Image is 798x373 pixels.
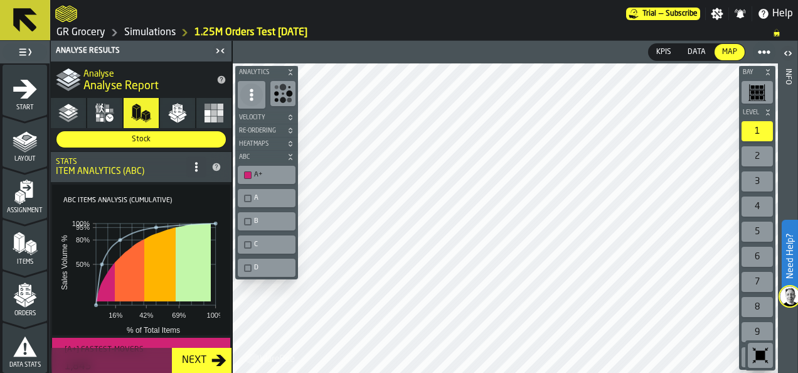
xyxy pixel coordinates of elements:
[254,171,292,179] div: A+
[742,197,773,217] div: 4
[240,238,293,251] div: C
[240,168,293,181] div: A+
[739,244,775,269] div: button-toolbar-undefined
[235,210,298,233] div: button-toolbar-undefined
[56,131,226,148] div: thumb
[3,362,47,369] span: Data Stats
[139,311,153,319] text: 42%
[235,163,298,186] div: button-toolbar-undefined
[83,79,159,93] span: Analyse Report
[109,311,122,319] text: 16%
[177,353,211,368] div: Next
[742,146,773,166] div: 2
[55,25,793,40] nav: Breadcrumb
[3,156,47,163] span: Layout
[254,264,292,272] div: D
[742,322,773,342] div: 9
[235,233,298,256] div: button-toolbar-undefined
[739,66,775,78] button: button-
[254,194,292,202] div: A
[65,345,144,354] span: [A+] Fastest-movers
[235,138,298,150] button: button-
[642,9,656,18] span: Trial
[739,219,775,244] div: button-toolbar-undefined
[273,84,293,104] svg: Show Congestion
[649,44,679,60] div: thumb
[237,114,284,121] span: Velocity
[237,127,284,134] span: Re-Ordering
[240,192,293,205] div: A
[207,311,225,319] text: 100%
[742,171,773,192] div: 3
[740,69,762,76] span: Bay
[254,217,292,225] div: B
[654,46,674,58] span: KPIs
[680,44,713,60] div: thumb
[706,8,728,20] label: button-toggle-Settings
[51,41,231,62] header: Analyse Results
[666,9,698,18] span: Subscribe
[3,207,47,214] span: Assignment
[235,124,298,137] button: button-
[739,119,775,144] div: button-toolbar-undefined
[626,8,700,20] a: link-to-/wh/i/e451d98b-95f6-4604-91ff-c80219f9c36d/pricing/
[783,221,797,291] label: Need Help?
[3,43,47,61] label: button-toggle-Toggle Full Menu
[3,104,47,111] span: Start
[237,154,284,161] span: ABC
[240,261,293,274] div: D
[715,44,745,60] div: thumb
[172,348,231,373] button: button-Next
[237,69,284,76] span: Analytics
[714,43,745,61] label: button-switch-multi-Map
[750,345,770,365] svg: Reset zoom and position
[76,224,90,232] text: 95%
[240,215,293,228] div: B
[739,194,775,219] div: button-toolbar-undefined
[268,78,298,111] div: button-toolbar-undefined
[3,259,47,266] span: Items
[739,320,775,345] div: button-toolbar-undefined
[172,311,186,319] text: 69%
[685,46,708,58] span: Data
[679,43,714,61] label: button-switch-multi-Data
[194,25,307,40] a: link-to-/wh/i/e451d98b-95f6-4604-91ff-c80219f9c36d/simulations/e9dfaa41-8fdf-4c0e-b509-0e54d2b0e079
[235,345,306,370] a: logo-header
[784,66,792,370] div: Info
[729,8,752,20] label: button-toggle-Notifications
[61,134,221,145] span: Stock
[53,197,172,204] label: Title
[237,141,284,148] span: Heatmaps
[235,66,298,78] button: button-
[3,322,47,372] li: menu Data Stats
[51,62,231,98] div: title-Analyse Report
[235,186,298,210] div: button-toolbar-undefined
[83,67,209,79] h2: Sub Title
[772,6,793,21] span: Help
[752,6,798,21] label: button-toggle-Help
[3,116,47,166] li: menu Layout
[76,236,90,244] text: 80%
[742,297,773,317] div: 8
[235,111,298,124] button: button-
[3,168,47,218] li: menu Assignment
[739,106,775,119] button: button-
[235,151,298,163] button: button-
[211,43,229,58] label: button-toggle-Close me
[742,121,773,141] div: 1
[739,345,775,370] div: button-toolbar-undefined
[739,269,775,295] div: button-toolbar-undefined
[740,109,762,116] span: Level
[742,347,773,367] div: 10
[648,43,679,61] label: button-switch-multi-KPIs
[3,271,47,321] li: menu Orders
[235,256,298,279] div: button-toolbar-undefined
[659,9,663,18] span: —
[72,220,90,227] text: 100%
[739,144,775,169] div: button-toolbar-undefined
[3,65,47,115] li: menu Start
[56,25,105,40] a: link-to-/wh/i/e451d98b-95f6-4604-91ff-c80219f9c36d
[742,247,773,267] div: 6
[65,345,223,354] div: Title
[739,295,775,320] div: button-toolbar-undefined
